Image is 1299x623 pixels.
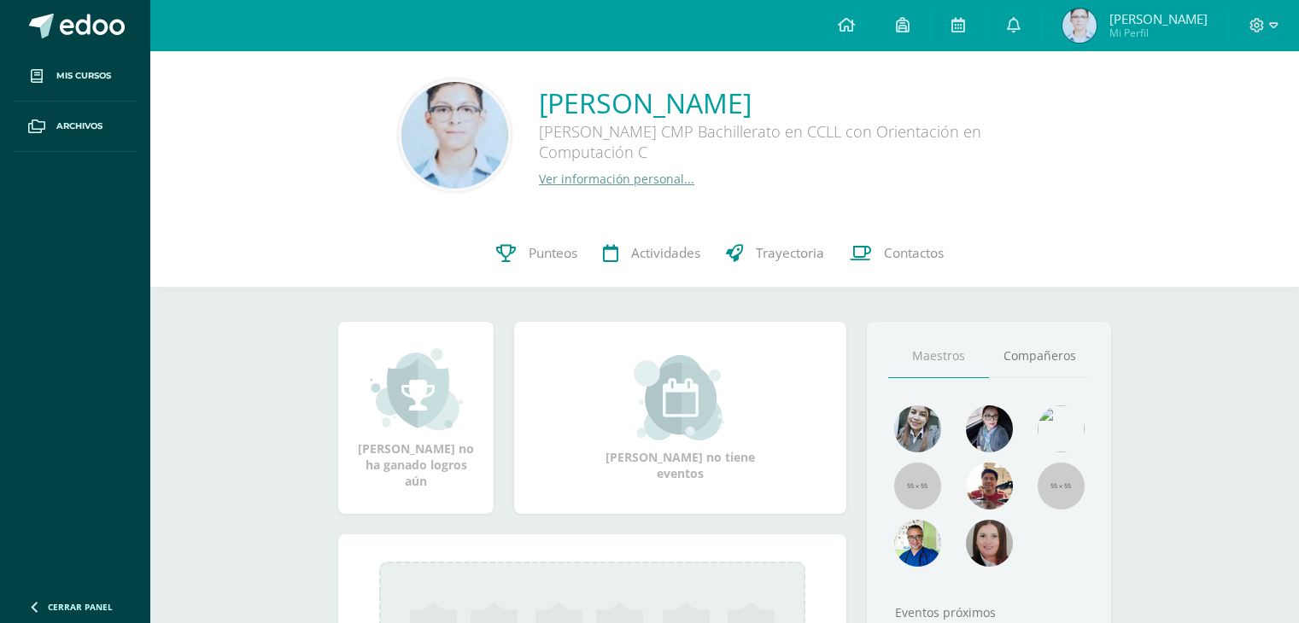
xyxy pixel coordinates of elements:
span: Cerrar panel [48,601,113,613]
img: 55x55 [894,463,941,509]
div: [PERSON_NAME] CMP Bachillerato en CCLL con Orientación en Computación C [539,121,1051,171]
img: c25c8a4a46aeab7e345bf0f34826bacf.png [1038,405,1085,452]
div: [PERSON_NAME] no tiene eventos [595,355,766,481]
img: 67c3d6f6ad1c930a517675cdc903f95f.png [966,520,1013,567]
img: 10741f48bcca31577cbcd80b61dad2f3.png [894,520,941,567]
a: Maestros [888,335,989,378]
span: Mi Perfil [1109,26,1208,40]
a: Mis cursos [14,51,137,102]
img: 840e47d4d182e438aac412ae8425ac5b.png [1062,9,1097,43]
div: [PERSON_NAME] no ha ganado logros aún [355,346,477,489]
a: [PERSON_NAME] [539,84,1051,121]
span: [PERSON_NAME] [1109,10,1208,27]
a: Punteos [483,219,590,288]
span: Archivos [56,119,102,133]
a: Contactos [837,219,957,288]
img: achievement_small.png [370,346,463,432]
img: event_small.png [634,355,727,440]
a: Trayectoria [713,219,837,288]
span: Actividades [631,244,700,262]
a: Ver información personal... [539,171,694,187]
div: Eventos próximos [888,604,1090,620]
span: Punteos [529,244,577,262]
img: 55x55 [1038,463,1085,509]
a: Compañeros [989,335,1090,378]
img: 45bd7986b8947ad7e5894cbc9b781108.png [894,405,941,452]
span: Trayectoria [756,244,824,262]
a: Archivos [14,102,137,152]
img: dfa3dfb23febe7f55d8dd9d1daf0f69b.png [401,82,508,189]
img: 11152eb22ca3048aebc25a5ecf6973a7.png [966,463,1013,509]
img: b8baad08a0802a54ee139394226d2cf3.png [966,405,1013,452]
span: Mis cursos [56,69,111,83]
a: Actividades [590,219,713,288]
span: Contactos [884,244,944,262]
